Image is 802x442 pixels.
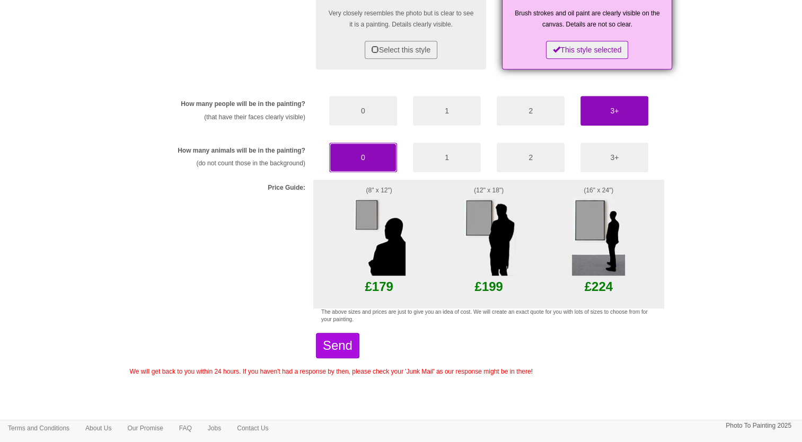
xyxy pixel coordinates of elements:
[453,276,525,298] p: £199
[580,143,648,172] button: 3+
[541,185,657,196] p: (16" x 24")
[413,96,481,126] button: 1
[497,143,565,172] button: 2
[119,420,171,436] a: Our Promise
[453,185,525,196] p: (12" x 18")
[316,333,359,358] button: Send
[321,308,657,324] p: The above sizes and prices are just to give you an idea of cost. We will create an exact quote fo...
[171,420,200,436] a: FAQ
[329,96,397,126] button: 0
[572,196,625,276] img: Example size of a large painting
[497,96,565,126] button: 2
[181,100,305,109] label: How many people will be in the painting?
[546,41,628,59] button: This style selected
[321,185,437,196] p: (8" x 12")
[327,8,475,30] p: Very closely resembles the photo but is clear to see it is a painting. Details clearly visible.
[513,8,662,30] p: Brush strokes and oil paint are clearly visible on the canvas. Details are not so clear.
[146,158,305,169] p: (do not count those in the background)
[580,96,648,126] button: 3+
[178,146,305,155] label: How many animals will be in the painting?
[130,366,673,377] p: We will get back to you within 24 hours. If you haven't had a response by then, please check your...
[321,276,437,298] p: £179
[726,420,791,431] p: Photo To Painting 2025
[352,196,406,276] img: Example size of a small painting
[200,420,229,436] a: Jobs
[268,183,305,192] label: Price Guide:
[329,143,397,172] button: 0
[77,420,119,436] a: About Us
[462,196,515,276] img: Example size of a Midi painting
[365,41,437,59] button: Select this style
[369,388,433,403] iframe: fb:like Facebook Social Plugin
[413,143,481,172] button: 1
[229,420,276,436] a: Contact Us
[146,112,305,123] p: (that have their faces clearly visible)
[541,276,657,298] p: £224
